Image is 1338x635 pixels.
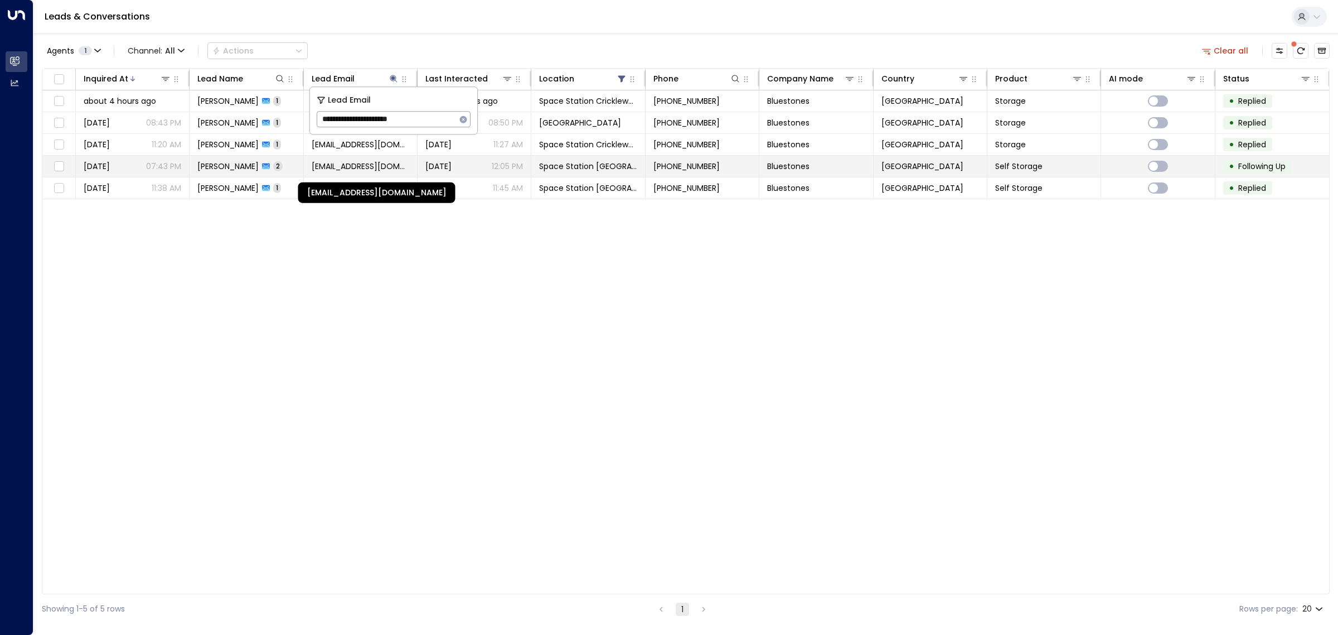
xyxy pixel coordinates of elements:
span: Storage [995,139,1026,150]
div: Inquired At [84,72,171,85]
div: • [1229,113,1234,132]
span: United Kingdom [881,139,963,150]
span: Self Storage [995,182,1043,194]
span: Toggle select all [52,73,66,86]
button: Clear all [1198,43,1253,59]
p: 07:43 PM [146,161,181,172]
div: Lead Email [312,72,399,85]
div: Company Name [767,72,833,85]
span: Channel: [123,43,189,59]
div: Lead Email [312,72,355,85]
span: Space Station Cricklewood [539,139,637,150]
span: Jun 16, 2025 [84,117,110,128]
div: Company Name [767,72,855,85]
span: Bluestones [767,139,809,150]
div: Phone [653,72,678,85]
div: Country [881,72,969,85]
span: Space Station Brentford [539,182,637,194]
div: Status [1223,72,1249,85]
span: +441923645332 [653,139,720,150]
span: Replied [1238,95,1266,107]
p: 11:27 AM [493,139,523,150]
span: Jun 14, 2025 [425,139,452,150]
span: +441923645332 [653,117,720,128]
p: 11:20 AM [152,139,181,150]
span: 1 [273,183,281,193]
div: • [1229,157,1234,176]
div: • [1229,135,1234,154]
span: +441923645332 [653,95,720,107]
div: Status [1223,72,1311,85]
span: 1 [79,46,92,55]
div: Country [881,72,914,85]
button: Channel:All [123,43,189,59]
div: • [1229,92,1234,110]
span: Peter Wilson [197,95,259,107]
p: 12:05 PM [492,161,523,172]
button: Archived Leads [1314,43,1330,59]
span: Following Up [1238,161,1286,172]
p: 08:43 PM [146,117,181,128]
span: 2 [273,161,283,171]
span: 1 [273,96,281,105]
div: Button group with a nested menu [207,42,308,59]
button: Agents1 [42,43,105,59]
span: +441923645332 [653,182,720,194]
span: Toggle select row [52,181,66,195]
span: Replied [1238,117,1266,128]
button: Actions [207,42,308,59]
span: Space Station Swiss Cottage [539,161,637,172]
div: Actions [212,46,254,56]
div: Location [539,72,574,85]
span: Space Station Stirchley [539,117,621,128]
span: United Kingdom [881,182,963,194]
span: Jun 14, 2025 [84,139,110,150]
button: page 1 [676,603,689,616]
span: Self Storage [995,161,1043,172]
span: 1 [273,118,281,127]
button: Customize [1272,43,1287,59]
span: United Kingdom [881,161,963,172]
span: Lead Email [328,94,371,107]
span: Bluestones [767,95,809,107]
span: Toggle select row [52,116,66,130]
span: May 19, 2025 [425,161,452,172]
span: Toggle select row [52,94,66,108]
span: +441923645332 [653,161,720,172]
div: Last Interacted [425,72,513,85]
span: Toggle select row [52,138,66,152]
span: Bluestones [767,117,809,128]
span: wilsonkop@greenblue.com [312,161,409,172]
span: May 15, 2025 [84,161,110,172]
span: Peter Wilson [197,117,259,128]
div: AI mode [1109,72,1196,85]
span: wilsonkop@greenblue.com [312,139,409,150]
div: AI mode [1109,72,1143,85]
span: Peter Wilson [197,182,259,194]
span: Peter Wilson [197,139,259,150]
span: May 15, 2025 [84,182,110,194]
span: Replied [1238,182,1266,194]
div: • [1229,179,1234,198]
div: Lead Name [197,72,285,85]
span: about 4 hours ago [84,95,156,107]
div: Lead Name [197,72,243,85]
span: Agents [47,47,74,55]
span: Bluestones [767,182,809,194]
div: Product [995,72,1027,85]
span: Peter Wilson [197,161,259,172]
div: Inquired At [84,72,128,85]
span: 1 [273,139,281,149]
span: United Kingdom [881,95,963,107]
div: Phone [653,72,741,85]
div: Last Interacted [425,72,488,85]
div: 20 [1302,601,1325,617]
div: Location [539,72,627,85]
span: Toggle select row [52,160,66,174]
span: United Kingdom [881,117,963,128]
nav: pagination navigation [654,602,711,616]
div: Showing 1-5 of 5 rows [42,603,125,615]
span: Space Station Cricklewood [539,95,637,107]
span: All [165,46,175,55]
div: [EMAIL_ADDRESS][DOMAIN_NAME] [298,182,455,203]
